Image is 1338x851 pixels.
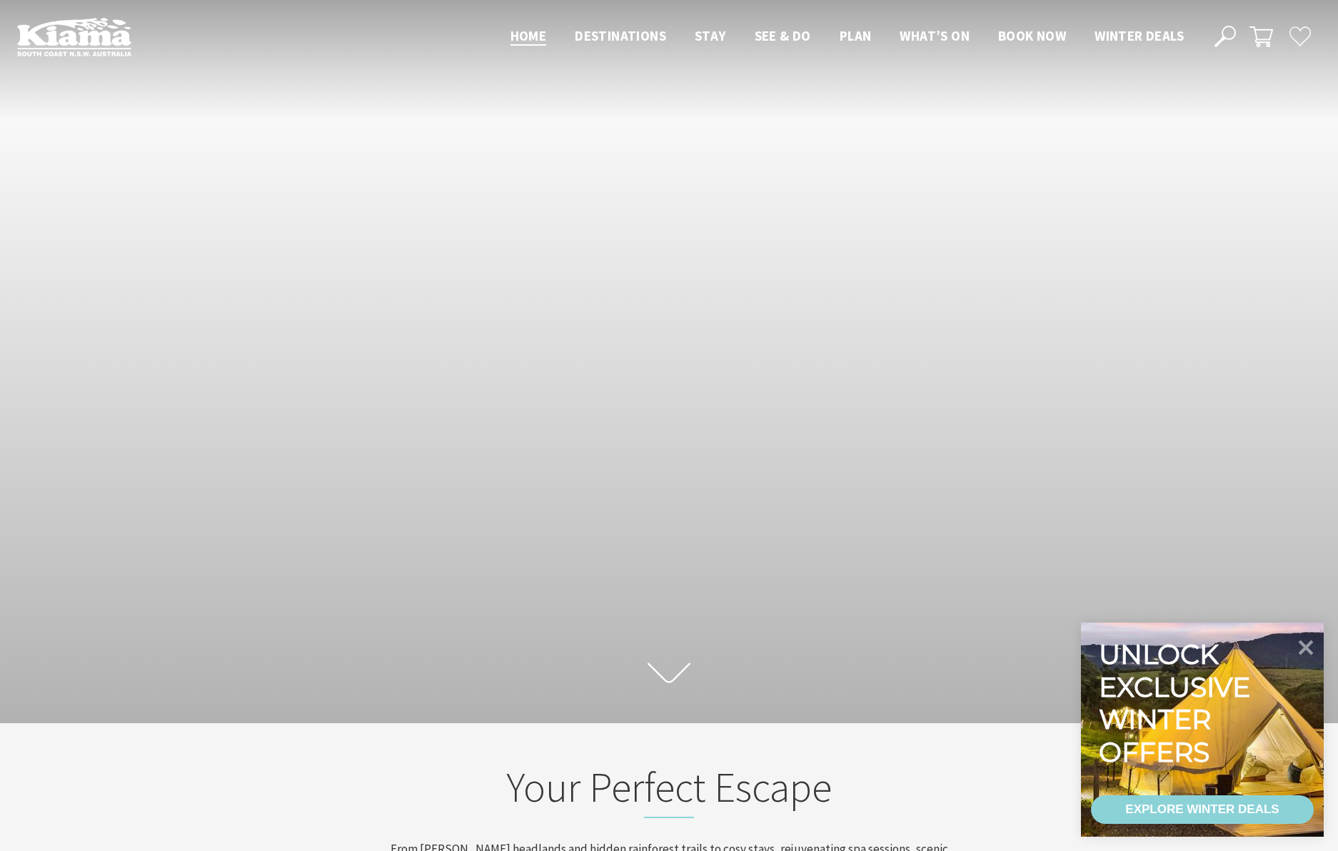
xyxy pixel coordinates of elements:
[1099,638,1257,768] div: Unlock exclusive winter offers
[1091,795,1314,824] a: EXPLORE WINTER DEALS
[389,762,949,818] h2: Your Perfect Escape
[1125,795,1279,824] div: EXPLORE WINTER DEALS
[17,17,131,56] img: Kiama Logo
[510,27,547,44] span: Home
[900,27,970,44] span: What’s On
[496,25,1198,49] nav: Main Menu
[575,27,666,44] span: Destinations
[840,27,872,44] span: Plan
[1095,27,1184,44] span: Winter Deals
[695,27,726,44] span: Stay
[755,27,811,44] span: See & Do
[998,27,1066,44] span: Book now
